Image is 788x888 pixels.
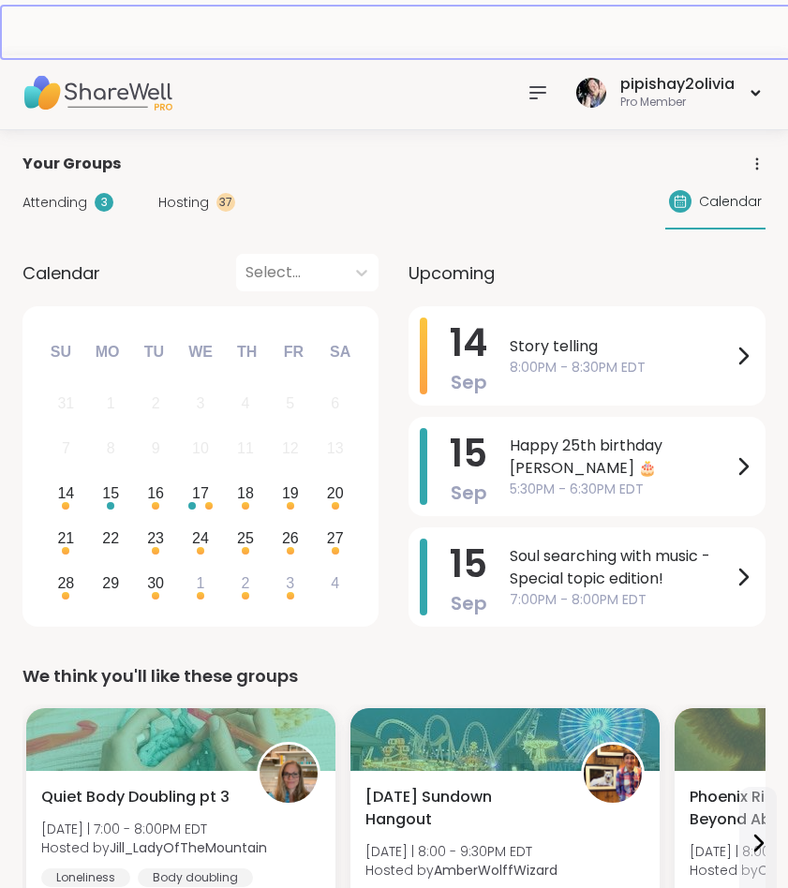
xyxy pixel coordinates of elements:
[315,474,355,514] div: Choose Saturday, September 20th, 2025
[450,317,487,369] span: 14
[327,481,344,506] div: 20
[699,192,762,212] span: Calendar
[46,518,86,558] div: Choose Sunday, September 21st, 2025
[510,480,732,499] span: 5:30PM - 6:30PM EDT
[237,436,254,461] div: 11
[451,590,487,616] span: Sep
[237,525,254,551] div: 25
[451,480,487,506] span: Sep
[91,384,131,424] div: Not available Monday, September 1st, 2025
[136,384,176,424] div: Not available Tuesday, September 2nd, 2025
[136,518,176,558] div: Choose Tuesday, September 23rd, 2025
[327,525,344,551] div: 27
[315,563,355,603] div: Choose Saturday, October 4th, 2025
[192,481,209,506] div: 17
[331,391,339,416] div: 6
[450,538,487,590] span: 15
[434,861,558,880] b: AmberWolffWizard
[102,481,119,506] div: 15
[147,570,164,596] div: 30
[237,481,254,506] div: 18
[620,95,735,111] div: Pro Member
[226,474,266,514] div: Choose Thursday, September 18th, 2025
[41,868,130,887] div: Loneliness
[91,429,131,469] div: Not available Monday, September 8th, 2025
[180,332,221,373] div: We
[584,745,642,803] img: AmberWolffWizard
[107,391,115,416] div: 1
[270,474,310,514] div: Choose Friday, September 19th, 2025
[102,570,119,596] div: 29
[241,391,249,416] div: 4
[147,525,164,551] div: 23
[158,193,209,213] span: Hosting
[22,193,87,213] span: Attending
[41,820,267,838] span: [DATE] | 7:00 - 8:00PM EDT
[57,570,74,596] div: 28
[91,474,131,514] div: Choose Monday, September 15th, 2025
[282,525,299,551] div: 26
[226,518,266,558] div: Choose Thursday, September 25th, 2025
[331,570,339,596] div: 4
[62,436,70,461] div: 7
[365,842,558,861] span: [DATE] | 8:00 - 9:30PM EDT
[22,663,766,689] div: We think you'll like these groups
[327,436,344,461] div: 13
[451,369,487,395] span: Sep
[136,429,176,469] div: Not available Tuesday, September 9th, 2025
[46,429,86,469] div: Not available Sunday, September 7th, 2025
[286,570,294,596] div: 3
[181,474,221,514] div: Choose Wednesday, September 17th, 2025
[510,335,732,358] span: Story telling
[147,481,164,506] div: 16
[510,545,732,590] span: Soul searching with music -Special topic edition!
[226,429,266,469] div: Not available Thursday, September 11th, 2025
[181,429,221,469] div: Not available Wednesday, September 10th, 2025
[270,384,310,424] div: Not available Friday, September 5th, 2025
[43,381,357,605] div: month 2025-09
[181,563,221,603] div: Choose Wednesday, October 1st, 2025
[133,332,174,373] div: Tu
[57,525,74,551] div: 21
[86,332,127,373] div: Mo
[192,525,209,551] div: 24
[282,436,299,461] div: 12
[22,60,172,126] img: ShareWell Nav Logo
[510,358,732,377] span: 8:00PM - 8:30PM EDT
[227,332,268,373] div: Th
[286,391,294,416] div: 5
[41,786,230,808] span: Quiet Body Doubling pt 3
[450,427,487,480] span: 15
[260,745,318,803] img: Jill_LadyOfTheMountain
[91,563,131,603] div: Choose Monday, September 29th, 2025
[181,518,221,558] div: Choose Wednesday, September 24th, 2025
[576,78,606,108] img: pipishay2olivia
[620,74,735,95] div: pipishay2olivia
[315,429,355,469] div: Not available Saturday, September 13th, 2025
[315,384,355,424] div: Not available Saturday, September 6th, 2025
[110,838,267,857] b: Jill_LadyOfTheMountain
[197,391,205,416] div: 3
[365,786,560,831] span: [DATE] Sundown Hangout
[136,474,176,514] div: Choose Tuesday, September 16th, 2025
[46,384,86,424] div: Not available Sunday, August 31st, 2025
[510,435,732,480] span: Happy 25th birthday [PERSON_NAME] 🎂
[138,868,253,887] div: Body doubling
[152,436,160,461] div: 9
[273,332,314,373] div: Fr
[510,590,732,610] span: 7:00PM - 8:00PM EDT
[197,570,205,596] div: 1
[22,260,100,286] span: Calendar
[41,838,267,857] span: Hosted by
[270,429,310,469] div: Not available Friday, September 12th, 2025
[192,436,209,461] div: 10
[57,481,74,506] div: 14
[46,563,86,603] div: Choose Sunday, September 28th, 2025
[270,563,310,603] div: Choose Friday, October 3rd, 2025
[216,193,235,212] div: 37
[315,518,355,558] div: Choose Saturday, September 27th, 2025
[282,481,299,506] div: 19
[320,332,361,373] div: Sa
[409,260,495,286] span: Upcoming
[46,474,86,514] div: Choose Sunday, September 14th, 2025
